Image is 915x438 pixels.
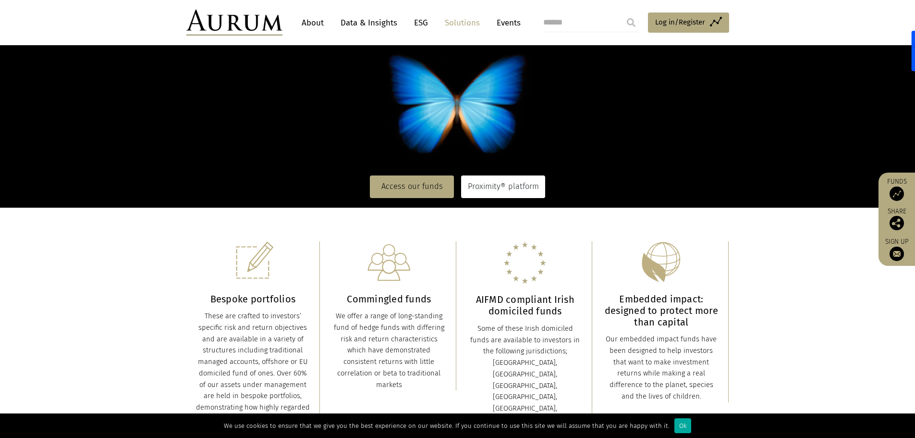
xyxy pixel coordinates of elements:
div: We offer a range of long-standing fund of hedge funds with differing risk and return characterist... [332,311,446,390]
a: About [297,14,329,32]
a: Sign up [883,238,910,261]
img: Aurum [186,10,282,36]
div: Our embedded impact funds have been designed to help investors that want to make investment retur... [604,334,719,402]
input: Submit [622,13,641,32]
div: Ok [674,418,691,433]
a: Access our funds [370,175,454,198]
a: ESG [409,14,433,32]
div: These are crafted to investors’ specific risk and return objectives and are available in a variet... [196,311,310,425]
a: Data & Insights [336,14,402,32]
div: Share [883,208,910,230]
a: Funds [883,177,910,201]
h3: Embedded impact: designed to protect more than capital [604,293,719,328]
a: Events [492,14,521,32]
h3: Bespoke portfolios [196,293,310,305]
img: Sign up to our newsletter [890,247,904,261]
img: Access Funds [890,187,904,201]
h3: AIFMD compliant Irish domiciled funds [468,294,583,317]
a: Log in/Register [648,13,729,33]
a: Proximity® platform [461,175,545,198]
img: Share this post [890,216,904,230]
span: Log in/Register [655,16,705,28]
h3: Commingled funds [332,293,446,305]
a: Solutions [440,14,485,32]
